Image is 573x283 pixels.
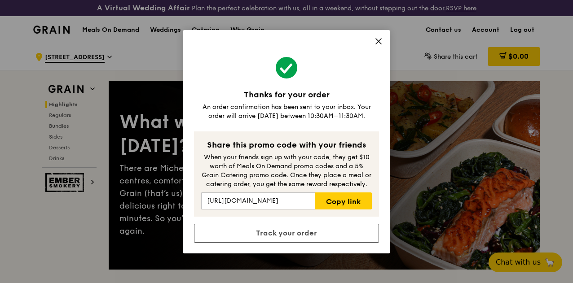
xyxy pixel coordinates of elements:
[194,88,379,101] div: Thanks for your order
[201,153,372,189] div: When your friends sign up with your code, they get $10 worth of Meals On Demand promo codes and a...
[315,192,372,209] a: Copy link
[201,139,372,151] div: Share this promo code with your friends
[194,224,379,243] a: Track your order
[194,103,379,121] div: An order confirmation has been sent to your inbox. Your order will arrive [DATE] between 10:30AM–...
